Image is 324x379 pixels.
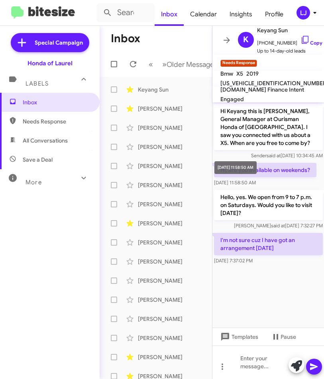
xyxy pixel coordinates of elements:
span: All Conversations [23,137,68,145]
p: I'm not sure cuz I have got an arrangement [DATE] [214,233,323,255]
span: More [26,179,42,186]
div: [PERSON_NAME] [138,315,218,323]
div: [PERSON_NAME] [138,105,218,113]
div: [PERSON_NAME] [138,200,218,208]
span: Special Campaign [35,39,83,47]
input: Search [96,3,155,22]
div: Keyang Sun [138,86,218,94]
div: [PERSON_NAME] [138,258,218,266]
small: Needs Response [220,60,257,67]
span: Needs Response [23,117,90,125]
span: Inbox [23,98,90,106]
div: [PERSON_NAME] [138,124,218,132]
a: Calendar [184,3,223,26]
span: 2019 [246,70,259,77]
span: Older Messages [167,60,217,69]
div: [PERSON_NAME] [138,334,218,342]
div: [PERSON_NAME] [138,353,218,361]
a: Inbox [155,3,184,26]
span: K [243,33,249,46]
a: Insights [223,3,259,26]
div: [PERSON_NAME] [138,238,218,246]
div: [PERSON_NAME] [138,219,218,227]
span: said at [266,152,280,158]
div: Honda of Laurel [27,59,73,67]
h1: Inbox [111,32,140,45]
div: LJ [297,6,310,20]
div: [PERSON_NAME] [138,296,218,304]
a: Special Campaign [11,33,89,52]
div: [PERSON_NAME] [138,277,218,285]
a: Profile [259,3,290,26]
span: X5 [236,70,243,77]
span: Pause [281,330,296,344]
span: Labels [26,80,49,87]
p: Hi, are you available on weekends? [214,163,316,177]
span: [DATE] 11:58:50 AM [214,180,256,186]
nav: Page navigation example [144,56,222,72]
span: Bmw [220,70,233,77]
div: [PERSON_NAME] [138,181,218,189]
span: [DATE] 7:37:02 PM [214,258,253,264]
p: Hi Keyang this is [PERSON_NAME], General Manager at Ourisman Honda of [GEOGRAPHIC_DATA]. I saw yo... [214,104,323,150]
button: Next [157,56,222,72]
span: Save a Deal [23,156,53,164]
div: [PERSON_NAME] [138,162,218,170]
button: Previous [144,56,158,72]
span: Templates [219,330,258,344]
span: » [162,59,167,69]
button: Templates [212,330,265,344]
button: Pause [265,330,302,344]
span: Engaged [220,96,244,103]
span: [PERSON_NAME] [DATE] 7:32:27 PM [234,223,322,229]
button: LJ [290,6,315,20]
p: Hello, yes. We open from 9 to 7 p.m. on Saturdays. Would you like to visit [DATE]? [214,190,323,220]
div: [PERSON_NAME] [138,143,218,151]
span: Sender [DATE] 10:34:45 AM [251,152,322,158]
div: [DATE] 11:58:50 AM [214,161,257,174]
span: « [149,59,153,69]
span: said at [271,223,285,229]
span: [DOMAIN_NAME] Finance Intent [220,86,304,93]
